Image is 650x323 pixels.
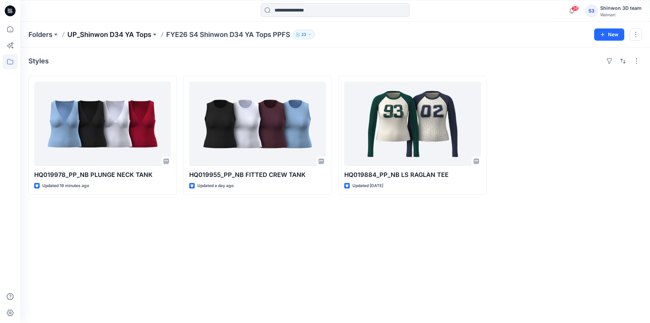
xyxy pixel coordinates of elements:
[28,57,49,65] h4: Styles
[344,170,481,180] p: HQ019884_PP_NB LS RAGLAN TEE
[344,82,481,166] a: HQ019884_PP_NB LS RAGLAN TEE
[594,28,624,41] button: New
[301,31,306,38] p: 23
[197,182,234,189] p: Updated a day ago
[166,30,290,39] p: FYE26 S4 Shinwon D34 YA Tops PPFS
[34,82,171,166] a: HQ019978_PP_NB PLUNGE NECK TANK
[571,6,579,11] span: 36
[34,170,171,180] p: HQ019978_PP_NB PLUNGE NECK TANK
[67,30,151,39] a: UP_Shinwon D34 YA Tops
[28,30,52,39] a: Folders
[189,170,326,180] p: HQ019955_PP_NB FITTED CREW TANK
[600,12,642,17] div: Walmart
[189,82,326,166] a: HQ019955_PP_NB FITTED CREW TANK
[600,4,642,12] div: Shinwon 3D team
[352,182,383,189] p: Updated [DATE]
[585,5,598,17] div: S3
[42,182,89,189] p: Updated 19 minutes ago
[293,30,315,39] button: 23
